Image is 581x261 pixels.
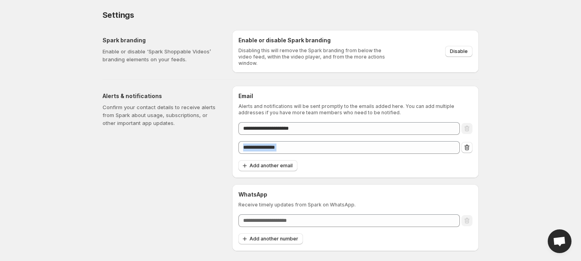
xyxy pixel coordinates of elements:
button: Add another number [238,233,303,244]
div: Open chat [548,229,571,253]
h5: Alerts & notifications [103,92,219,100]
p: Alerts and notifications will be sent promptly to the emails added here. You can add multiple add... [238,103,472,116]
span: Add another number [250,236,298,242]
button: Disable [445,46,472,57]
span: Settings [103,10,134,20]
h6: Email [238,92,472,100]
h5: Spark branding [103,36,219,44]
p: Disabling this will remove the Spark branding from below the video feed, within the video player,... [238,47,390,66]
span: Disable [450,48,468,55]
span: Add another email [250,163,293,169]
button: Add another email [238,160,297,171]
button: Remove email [461,142,472,153]
h6: WhatsApp [238,191,472,199]
p: Enable or disable ‘Spark Shoppable Videos’ branding elements on your feeds. [103,47,219,63]
h6: Enable or disable Spark branding [238,36,390,44]
p: Receive timely updates from Spark on WhatsApp. [238,202,472,208]
p: Confirm your contact details to receive alerts from Spark about usage, subscriptions, or other im... [103,103,219,127]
